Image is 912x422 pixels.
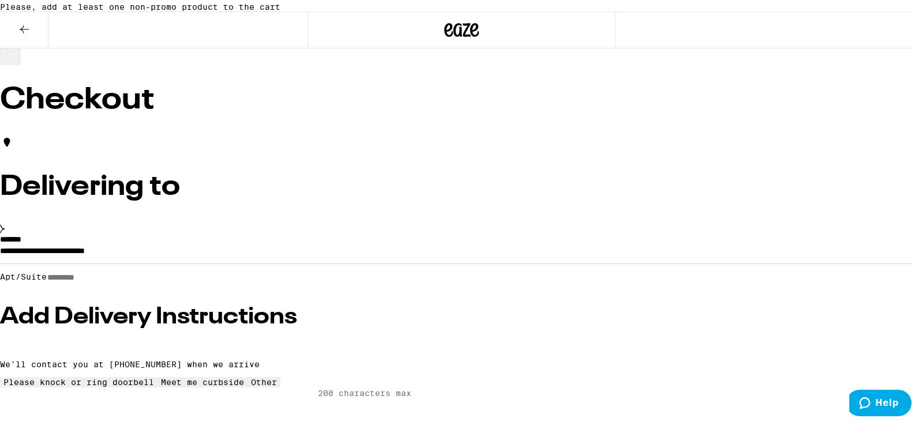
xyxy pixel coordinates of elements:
[157,375,247,385] button: Meet me curbside
[251,375,277,385] div: Other
[247,375,280,385] button: Other
[3,375,154,385] div: Please knock or ring doorbell
[161,375,244,385] div: Meet me curbside
[849,387,911,416] iframe: Opens a widget where you can find more information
